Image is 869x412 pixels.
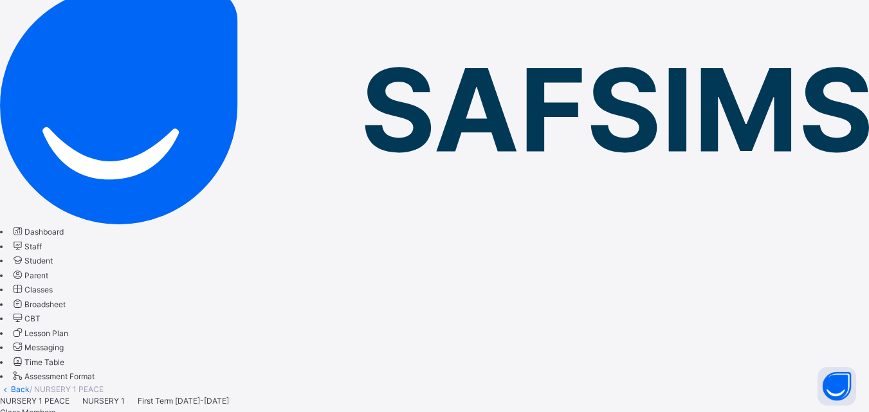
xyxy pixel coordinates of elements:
[818,367,856,406] button: Open asap
[11,343,64,352] a: Messaging
[11,256,53,265] a: Student
[30,384,104,394] span: / NURSERY 1 PEACE
[11,384,30,394] a: Back
[11,357,64,367] a: Time Table
[24,372,95,381] span: Assessment Format
[24,256,53,265] span: Student
[24,242,42,251] span: Staff
[24,328,68,338] span: Lesson Plan
[24,300,66,309] span: Broadsheet
[24,271,48,280] span: Parent
[138,396,229,406] span: First Term [DATE]-[DATE]
[11,285,53,294] a: Classes
[11,314,41,323] a: CBT
[11,328,68,338] a: Lesson Plan
[24,227,64,237] span: Dashboard
[11,271,48,280] a: Parent
[24,314,41,323] span: CBT
[24,285,53,294] span: Classes
[11,300,66,309] a: Broadsheet
[11,372,95,381] a: Assessment Format
[24,343,64,352] span: Messaging
[82,396,125,406] span: NURSERY 1
[24,357,64,367] span: Time Table
[11,242,42,251] a: Staff
[11,227,64,237] a: Dashboard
